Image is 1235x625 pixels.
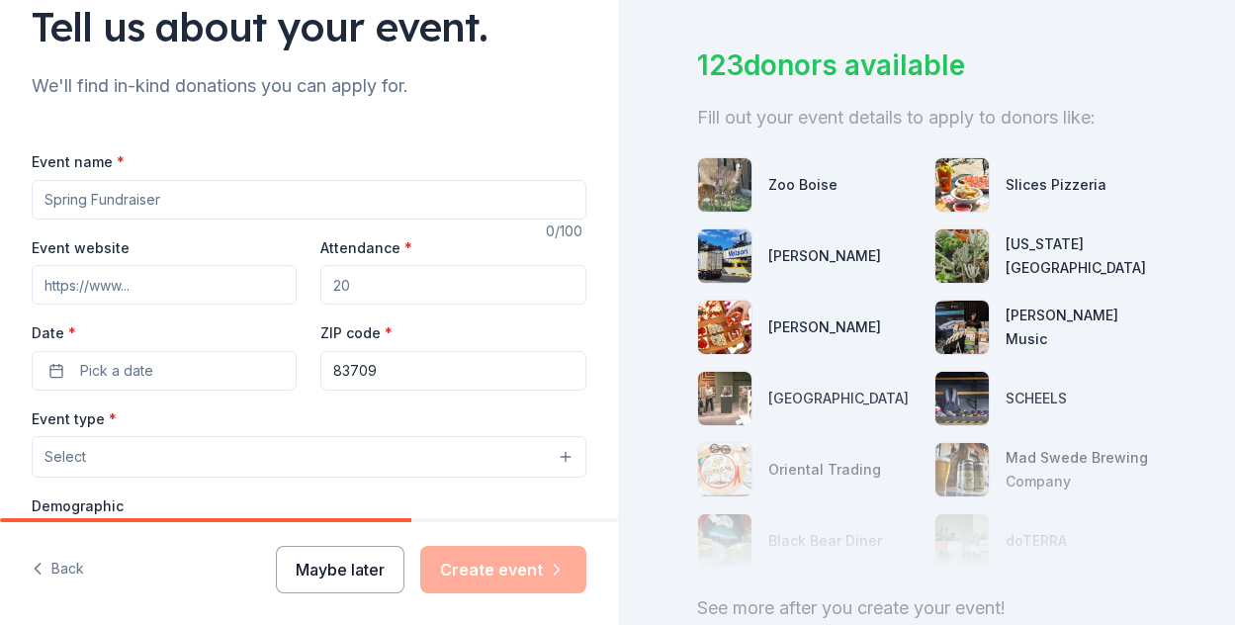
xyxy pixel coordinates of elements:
[32,180,586,220] input: Spring Fundraiser
[768,315,881,339] div: [PERSON_NAME]
[698,301,751,354] img: photo for Grimaldi's
[697,45,1157,86] div: 123 donors available
[32,496,124,516] label: Demographic
[1006,304,1156,351] div: [PERSON_NAME] Music
[935,158,989,212] img: photo for Slices Pizzeria
[1006,232,1156,280] div: [US_STATE][GEOGRAPHIC_DATA]
[32,152,125,172] label: Event name
[44,445,86,469] span: Select
[697,102,1157,134] div: Fill out your event details to apply to donors like:
[276,546,404,593] button: Maybe later
[320,351,585,391] input: 12345 (U.S. only)
[80,359,153,383] span: Pick a date
[32,549,84,590] button: Back
[698,158,751,212] img: photo for Zoo Boise
[320,323,393,343] label: ZIP code
[546,220,586,243] div: 0 /100
[698,229,751,283] img: photo for Matson
[32,265,297,305] input: https://www...
[935,301,989,354] img: photo for Alfred Music
[1006,173,1106,197] div: Slices Pizzeria
[320,265,585,305] input: 20
[32,409,117,429] label: Event type
[697,592,1157,624] div: See more after you create your event!
[935,229,989,283] img: photo for Idaho Botanical Garden
[32,238,130,258] label: Event website
[32,351,297,391] button: Pick a date
[768,244,881,268] div: [PERSON_NAME]
[32,436,586,478] button: Select
[320,238,412,258] label: Attendance
[768,173,838,197] div: Zoo Boise
[32,70,586,102] div: We'll find in-kind donations you can apply for.
[32,323,297,343] label: Date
